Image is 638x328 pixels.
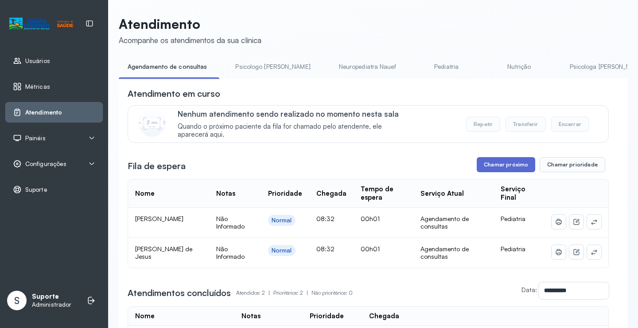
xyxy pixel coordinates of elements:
[216,190,235,198] div: Notas
[139,110,165,137] img: Imagem de CalloutCard
[236,287,273,299] p: Atendidos: 2
[311,287,353,299] p: Não prioritários: 0
[9,16,73,31] img: Logotipo do estabelecimento
[13,56,95,65] a: Usuários
[32,292,71,301] p: Suporte
[128,160,186,172] h3: Fila de espera
[316,190,346,198] div: Chegada
[128,87,220,100] h3: Atendimento em curso
[506,117,546,132] button: Transferir
[330,59,405,74] a: Neuropediatra Nauef
[32,301,71,308] p: Administrador
[226,59,319,74] a: Psicologo [PERSON_NAME]
[135,215,183,222] span: [PERSON_NAME]
[361,185,407,202] div: Tempo de espera
[501,185,537,202] div: Serviço Final
[272,217,292,224] div: Normal
[420,215,486,230] div: Agendamento de consultas
[361,215,380,222] span: 00h01
[521,286,537,293] label: Data:
[416,59,478,74] a: Pediatria
[216,245,245,261] span: Não Informado
[316,245,335,253] span: 08:32
[268,190,302,198] div: Prioridade
[420,190,464,198] div: Serviço Atual
[551,117,589,132] button: Encerrar
[25,134,46,142] span: Painéis
[501,215,525,222] span: Pediatria
[178,109,412,119] p: Nenhum atendimento sendo realizado no momento nesta sala
[361,245,380,253] span: 00h01
[119,36,261,45] div: Acompanhe os atendimentos da sua clínica
[128,287,231,299] h3: Atendimentos concluídos
[13,108,95,117] a: Atendimento
[135,312,155,320] div: Nome
[119,16,261,32] p: Atendimento
[25,57,50,65] span: Usuários
[25,160,66,168] span: Configurações
[178,123,412,139] span: Quando o próximo paciente da fila for chamado pelo atendente, ele aparecerá aqui.
[316,215,335,222] span: 08:32
[25,109,62,116] span: Atendimento
[241,312,261,320] div: Notas
[272,247,292,254] div: Normal
[420,245,486,261] div: Agendamento de consultas
[13,82,95,91] a: Métricas
[488,59,550,74] a: Nutrição
[25,83,50,91] span: Métricas
[25,186,47,194] span: Suporte
[477,157,535,172] button: Chamar próximo
[135,245,192,261] span: [PERSON_NAME] de Jesus
[310,312,344,320] div: Prioridade
[273,287,311,299] p: Prioritários: 2
[501,245,525,253] span: Pediatria
[135,190,155,198] div: Nome
[540,157,605,172] button: Chamar prioridade
[369,312,399,320] div: Chegada
[216,215,245,230] span: Não Informado
[268,289,270,296] span: |
[119,59,216,74] a: Agendamento de consultas
[307,289,308,296] span: |
[466,117,500,132] button: Repetir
